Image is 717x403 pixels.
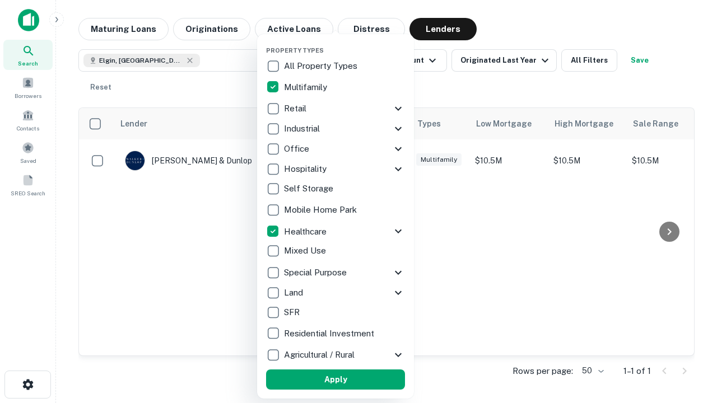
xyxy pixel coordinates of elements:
[266,119,405,139] div: Industrial
[284,327,376,340] p: Residential Investment
[284,102,309,115] p: Retail
[284,122,322,135] p: Industrial
[266,369,405,390] button: Apply
[284,162,329,176] p: Hospitality
[266,99,405,119] div: Retail
[266,139,405,159] div: Office
[266,159,405,179] div: Hospitality
[284,286,305,299] p: Land
[266,263,405,283] div: Special Purpose
[266,47,324,54] span: Property Types
[284,306,302,319] p: SFR
[284,81,329,94] p: Multifamily
[284,203,359,217] p: Mobile Home Park
[284,266,349,279] p: Special Purpose
[284,182,336,195] p: Self Storage
[284,348,357,362] p: Agricultural / Rural
[266,283,405,303] div: Land
[284,59,360,73] p: All Property Types
[284,225,329,238] p: Healthcare
[284,142,311,156] p: Office
[661,313,717,367] iframe: Chat Widget
[266,345,405,365] div: Agricultural / Rural
[266,221,405,241] div: Healthcare
[284,244,328,257] p: Mixed Use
